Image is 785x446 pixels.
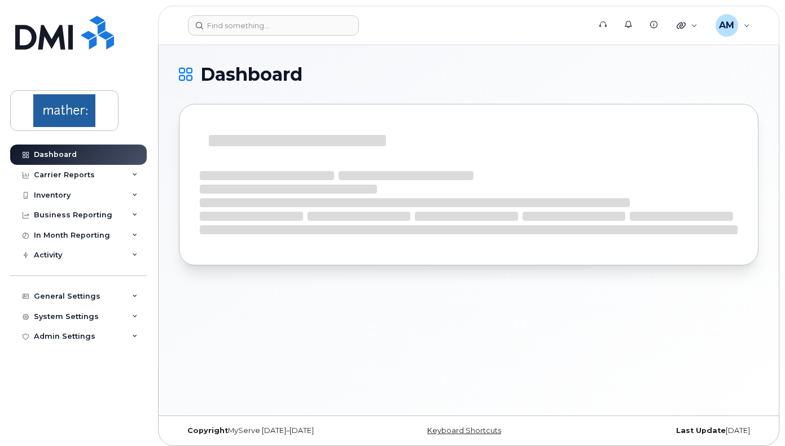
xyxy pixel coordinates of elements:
[187,426,228,435] strong: Copyright
[179,426,372,435] div: MyServe [DATE]–[DATE]
[676,426,726,435] strong: Last Update
[565,426,758,435] div: [DATE]
[200,66,302,83] span: Dashboard
[427,426,501,435] a: Keyboard Shortcuts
